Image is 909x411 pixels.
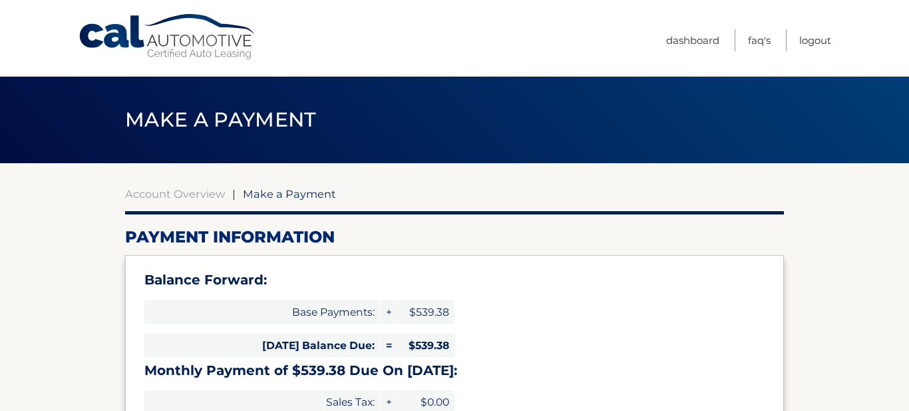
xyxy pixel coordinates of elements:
[748,29,771,51] a: FAQ's
[78,13,258,61] a: Cal Automotive
[243,187,336,201] span: Make a Payment
[125,187,225,201] a: Account Overview
[232,187,236,201] span: |
[799,29,831,51] a: Logout
[144,272,765,288] h3: Balance Forward:
[144,300,380,324] span: Base Payments:
[125,227,784,247] h2: Payment Information
[144,334,380,357] span: [DATE] Balance Due:
[395,300,454,324] span: $539.38
[144,362,765,379] h3: Monthly Payment of $539.38 Due On [DATE]:
[125,107,316,132] span: Make a Payment
[381,334,394,357] span: =
[395,334,454,357] span: $539.38
[666,29,719,51] a: Dashboard
[381,300,394,324] span: +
